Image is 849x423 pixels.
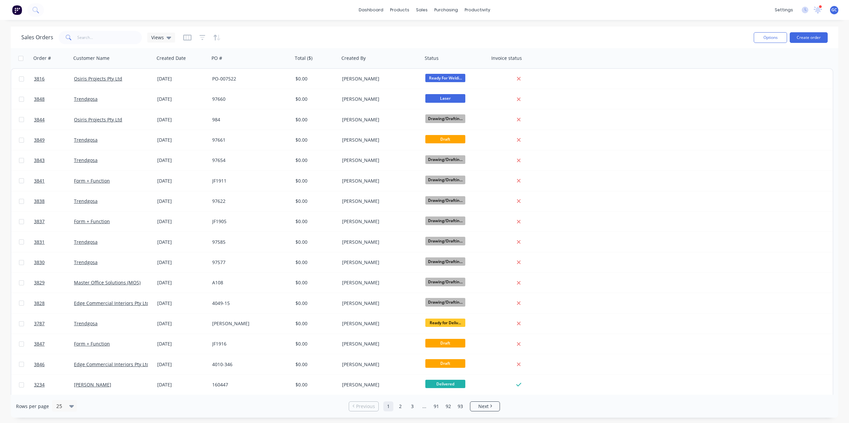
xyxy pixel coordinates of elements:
[212,341,286,347] div: JF1916
[157,239,207,245] div: [DATE]
[425,339,465,347] span: Draft
[157,279,207,286] div: [DATE]
[74,361,150,367] a: Edge Commercial Interiors Pty Ltd
[74,300,150,306] a: Edge Commercial Interiors Pty Ltd
[212,279,286,286] div: A108
[349,403,378,410] a: Previous page
[34,198,45,205] span: 3838
[356,403,375,410] span: Previous
[33,55,51,62] div: Order #
[157,300,207,307] div: [DATE]
[355,5,387,15] a: dashboard
[34,354,74,374] a: 3846
[419,401,429,411] a: Jump forward
[425,278,465,286] span: Drawing/Draftin...
[425,216,465,225] span: Drawing/Draftin...
[425,94,465,102] span: Laser
[342,341,416,347] div: [PERSON_NAME]
[212,178,286,184] div: JF1911
[395,401,405,411] a: Page 2
[295,75,335,82] div: $0.00
[157,96,207,102] div: [DATE]
[12,5,22,15] img: Factory
[212,259,286,266] div: 97577
[342,178,416,184] div: [PERSON_NAME]
[295,198,335,205] div: $0.00
[425,196,465,205] span: Drawing/Draftin...
[157,320,207,327] div: [DATE]
[295,137,335,143] div: $0.00
[34,314,74,334] a: 3787
[478,403,489,410] span: Next
[74,75,122,82] a: Osiris Projects Pty Ltd
[346,401,503,411] ul: Pagination
[74,198,98,204] a: Trendgosa
[34,300,45,307] span: 3828
[407,401,417,411] a: Page 3
[295,218,335,225] div: $0.00
[212,300,286,307] div: 4049-15
[157,157,207,164] div: [DATE]
[431,401,441,411] a: Page 91
[342,116,416,123] div: [PERSON_NAME]
[295,116,335,123] div: $0.00
[34,320,45,327] span: 3787
[34,96,45,102] span: 3848
[34,381,45,388] span: 3234
[342,137,416,143] div: [PERSON_NAME]
[212,116,286,123] div: 984
[74,116,122,123] a: Osiris Projects Pty Ltd
[212,381,286,388] div: 160447
[212,96,286,102] div: 97660
[295,279,335,286] div: $0.00
[425,257,465,266] span: Drawing/Draftin...
[342,198,416,205] div: [PERSON_NAME]
[413,5,431,15] div: sales
[34,150,74,170] a: 3843
[425,135,465,143] span: Draft
[425,176,465,184] span: Drawing/Draftin...
[34,211,74,231] a: 3837
[212,137,286,143] div: 97661
[425,237,465,245] span: Drawing/Draftin...
[342,320,416,327] div: [PERSON_NAME]
[425,380,465,388] span: Delivered
[34,69,74,89] a: 3816
[34,178,45,184] span: 3841
[34,110,74,130] a: 3844
[74,259,98,265] a: Trendgosa
[74,218,110,224] a: Form + Function
[74,239,98,245] a: Trendgosa
[34,191,74,211] a: 3838
[342,239,416,245] div: [PERSON_NAME]
[295,300,335,307] div: $0.00
[754,32,787,43] button: Options
[74,320,98,327] a: Trendgosa
[212,320,286,327] div: [PERSON_NAME]
[831,7,837,13] span: GC
[342,259,416,266] div: [PERSON_NAME]
[34,218,45,225] span: 3837
[425,114,465,123] span: Drawing/Draftin...
[34,137,45,143] span: 3849
[295,157,335,164] div: $0.00
[34,293,74,313] a: 3828
[387,5,413,15] div: products
[425,359,465,367] span: Draft
[212,198,286,205] div: 97622
[342,218,416,225] div: [PERSON_NAME]
[34,239,45,245] span: 3831
[455,401,465,411] a: Page 93
[157,137,207,143] div: [DATE]
[790,32,828,43] button: Create order
[157,198,207,205] div: [DATE]
[157,75,207,82] div: [DATE]
[21,34,53,41] h1: Sales Orders
[73,55,110,62] div: Customer Name
[295,259,335,266] div: $0.00
[295,178,335,184] div: $0.00
[34,259,45,266] span: 3830
[74,137,98,143] a: Trendgosa
[341,55,366,62] div: Created By
[151,34,164,41] span: Views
